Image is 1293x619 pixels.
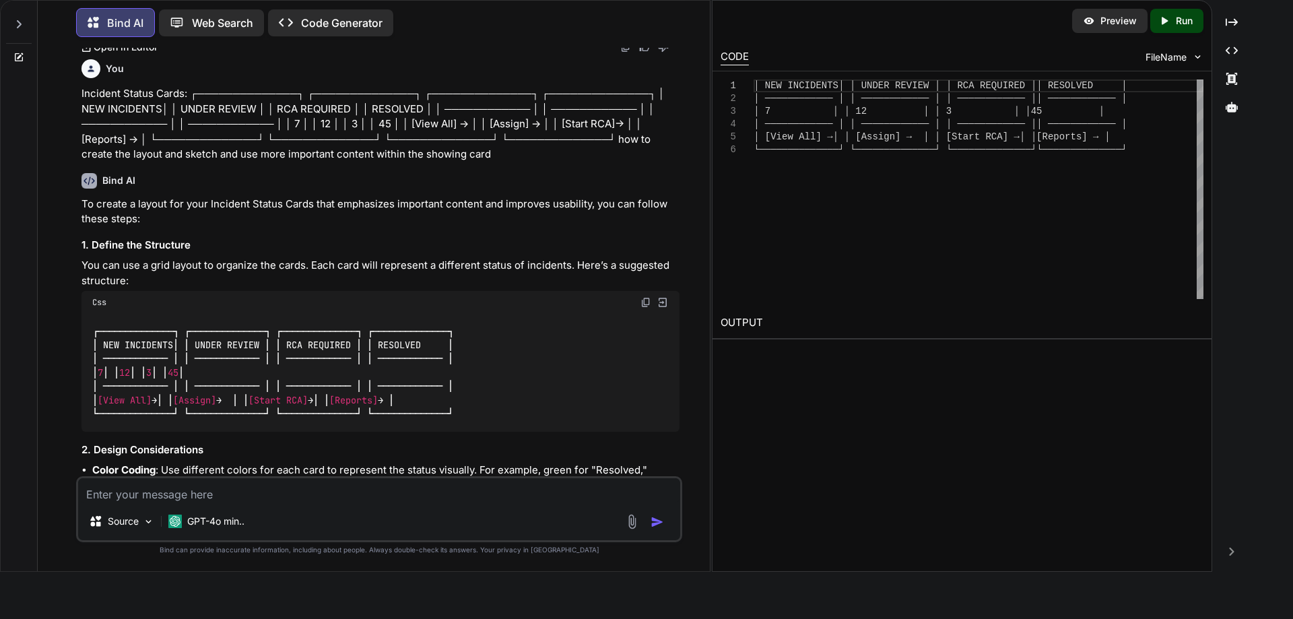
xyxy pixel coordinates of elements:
p: Preview [1100,14,1137,28]
img: copy [640,297,651,308]
span: FileName [1146,51,1187,64]
p: Bind AI [107,15,143,31]
img: Open in Browser [657,296,669,308]
span: [Assign] [173,394,216,406]
span: └──────────────┘ └──────────────┘ └──────────────┘ [754,144,1036,155]
h2: OUTPUT [712,307,1212,339]
span: 3 [146,366,152,379]
h3: 2. Design Considerations [81,443,679,458]
p: To create a layout for your Incident Status Cards that emphasizes important content and improves ... [81,197,679,227]
span: [Reports] [329,394,378,406]
span: │ NEW INCIDENTS│ │ UNDER REVIEW │ │ RCA REQUIRED │ [754,80,1036,91]
div: 6 [721,143,736,156]
p: Source [108,515,139,528]
div: 3 [721,105,736,118]
strong: Color Coding [92,463,156,476]
p: Web Search [192,15,253,31]
li: : Use different colors for each card to represent the status visually. For example, green for "Re... [92,463,679,493]
p: Run [1176,14,1193,28]
div: 2 [721,92,736,105]
span: │ ──────────── │ [1036,119,1127,129]
img: chevron down [1192,51,1203,63]
img: GPT-4o mini [168,515,182,528]
img: attachment [624,514,640,529]
div: 4 [721,118,736,131]
span: │ ──────────── │ │ ──────────── │ │ ──────────── │ [754,93,1036,104]
p: GPT-4o min.. [187,515,244,528]
span: │ ──────────── │ │ ──────────── │ │ ──────────── │ [754,119,1036,129]
span: 12 [119,366,130,379]
p: Code Generator [301,15,383,31]
span: │ [View All] →│ │ [Assign] → │ │ [Start RCA] →│ │ [754,131,1036,142]
code: ┌──────────────┐ ┌──────────────┐ ┌──────────────┐ ┌──────────────┐ │ NEW INCIDENTS│ │ UNDER REVI... [92,325,454,421]
span: │ ──────────── │ [1036,93,1127,104]
img: Pick Models [143,516,154,527]
span: [View All] [98,394,152,406]
div: 1 [721,79,736,92]
span: Css [92,297,106,308]
div: 5 [721,131,736,143]
h6: Bind AI [102,174,135,187]
p: You can use a grid layout to organize the cards. Each card will represent a different status of i... [81,258,679,288]
span: └──────────────┘ [1036,144,1127,155]
span: 45 │ [1030,106,1104,117]
img: preview [1083,15,1095,27]
div: CODE [721,49,749,65]
img: icon [651,515,664,529]
p: Bind can provide inaccurate information, including about people. Always double-check its answers.... [76,545,682,555]
span: 7 [98,366,103,379]
span: 45 [168,366,178,379]
span: [Reports] → │ [1036,131,1110,142]
span: │ 7 │ │ 12 │ │ 3 │ │ [754,106,1031,117]
span: [Start RCA] [248,394,308,406]
h6: You [106,62,124,75]
h3: 1. Define the Structure [81,238,679,253]
p: Incident Status Cards: ┌──────────────┐ ┌──────────────┐ ┌──────────────┐ ┌──────────────┐ │ NEW ... [81,86,679,162]
span: │ RESOLVED │ [1036,80,1127,91]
